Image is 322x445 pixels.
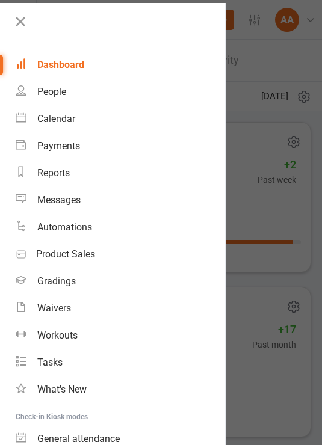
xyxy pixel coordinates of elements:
[16,186,225,213] a: Messages
[37,194,81,206] div: Messages
[16,322,225,349] a: Workouts
[16,241,225,268] a: Product Sales
[16,51,225,78] a: Dashboard
[37,275,76,287] div: Gradings
[37,302,71,314] div: Waivers
[37,59,84,70] div: Dashboard
[37,113,75,124] div: Calendar
[16,376,225,403] a: What's New
[37,357,63,368] div: Tasks
[37,140,80,152] div: Payments
[16,268,225,295] a: Gradings
[37,433,120,444] div: General attendance
[16,349,225,376] a: Tasks
[16,132,225,159] a: Payments
[16,78,225,105] a: People
[37,167,70,179] div: Reports
[37,86,66,97] div: People
[36,248,95,260] div: Product Sales
[16,213,225,241] a: Automations
[16,159,225,186] a: Reports
[37,330,78,341] div: Workouts
[16,295,225,322] a: Waivers
[37,221,92,233] div: Automations
[16,105,225,132] a: Calendar
[37,384,87,395] div: What's New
